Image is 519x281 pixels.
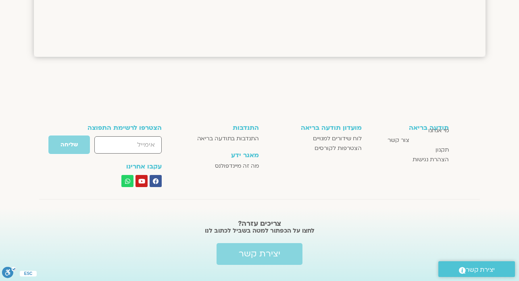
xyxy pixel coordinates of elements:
span: יצירת קשר [466,264,495,275]
h3: התנדבות [184,124,258,131]
a: מי אנחנו [370,126,449,135]
form: טופס חדש [71,135,162,158]
span: יצירת קשר [239,249,280,259]
h3: עקבו אחרינו [71,163,162,170]
span: התנדבות בתודעה בריאה [197,134,259,144]
h2: צריכים עזרה? [50,220,469,228]
h3: מאגר ידע [184,152,258,159]
a: צור קשר [370,135,409,145]
span: לוח שידורים למנויים [313,134,362,144]
span: הצטרפות לקורסים [315,144,362,153]
a: הצטרפות לקורסים [267,144,362,153]
h3: הצטרפו לרשימת התפוצה [71,124,162,131]
span: מי אנחנו [428,126,449,135]
a: יצירת קשר [438,261,515,277]
a: מה זה מיינדפולנס [184,161,258,171]
a: תודעה בריאה [409,124,449,125]
span: צור קשר [388,135,409,145]
h3: תודעה בריאה [409,124,449,131]
span: תקנון [436,145,449,155]
a: לוח שידורים למנויים [267,134,362,144]
h2: לחצו על הכפתור למטה בשביל לכתוב לנו [50,227,469,235]
input: אימייל [94,136,162,154]
h3: מועדון תודעה בריאה [267,124,362,131]
a: התנדבות בתודעה בריאה [184,134,258,144]
span: הצהרת נגישות [413,155,449,164]
span: שליחה [60,142,78,148]
a: תקנון [370,145,449,155]
span: מה זה מיינדפולנס [215,161,259,171]
a: יצירת קשר [217,243,302,265]
a: הצהרת נגישות [370,155,449,164]
button: שליחה [48,135,90,154]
